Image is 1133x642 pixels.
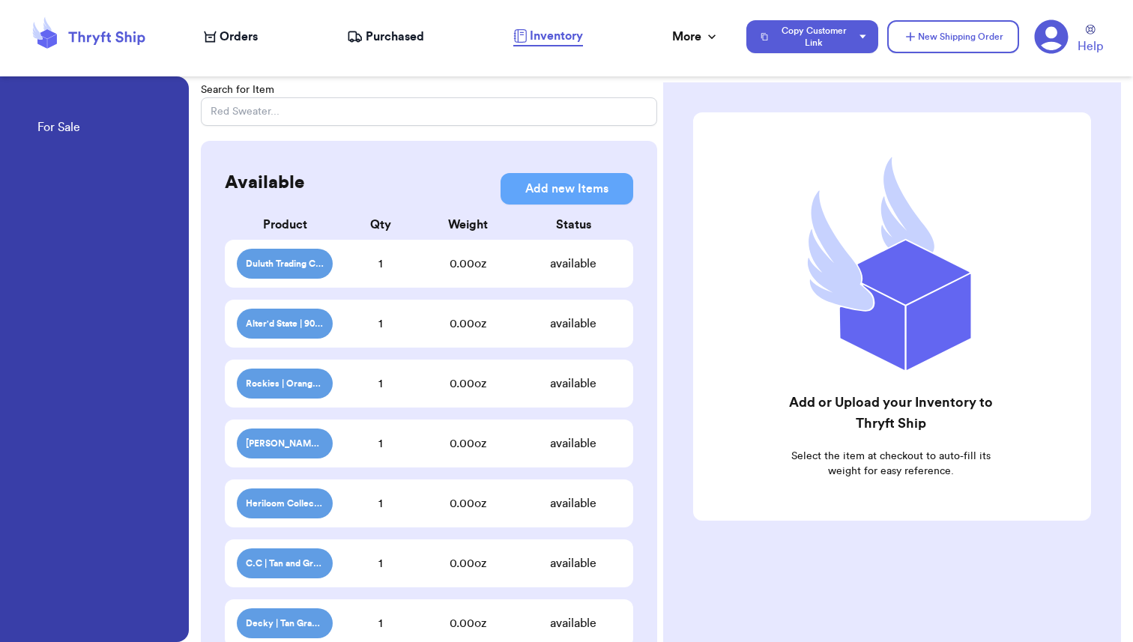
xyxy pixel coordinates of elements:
[201,97,657,126] input: Red Sweater...
[525,494,621,512] div: available
[333,375,429,393] div: 1
[779,449,1002,479] p: Select the item at checkout to auto-fill its weight for easy reference.
[225,171,304,195] h2: Available
[411,216,525,234] div: Weight
[887,20,1019,53] button: New Shipping Order
[246,437,324,449] span: [PERSON_NAME] Club | Blue Short Sleeve Button up | $4
[333,434,429,452] div: 1
[333,554,429,572] div: 1
[411,315,525,333] div: 0.00 oz
[501,173,633,205] button: Add new Items
[411,255,525,273] div: 0.00 oz
[333,614,429,632] div: 1
[411,614,525,632] div: 0.00 oz
[246,617,324,629] span: Decky | Tan Graphic Trucker Rope Hat $4.00
[530,27,583,45] span: Inventory
[1078,37,1103,55] span: Help
[525,255,621,273] div: available
[525,216,621,234] div: Status
[347,28,424,46] a: Purchased
[37,118,80,139] a: For Sale
[333,216,429,234] div: Qty
[204,28,258,46] a: Orders
[201,82,657,97] p: Search for Item
[246,557,324,569] span: C.C | Tan and Gray Ponytail Hat | Adjustable $4.00
[220,28,258,46] span: Orders
[1078,25,1103,55] a: Help
[525,434,621,452] div: available
[237,216,333,234] div: Product
[525,554,621,572] div: available
[411,494,525,512] div: 0.00 oz
[333,315,429,333] div: 1
[246,497,324,509] span: Heriloom Collectibles | Green Pattern Sweater Zip up | $4
[525,315,621,333] div: available
[411,434,525,452] div: 0.00 oz
[333,494,429,512] div: 1
[246,318,324,330] span: Alter'd State | 90s Country Graphic Tee | $4
[411,554,525,572] div: 0.00 oz
[746,20,878,53] button: Copy Customer Link
[246,378,324,390] span: Rockies | Orange Plaid Pearl Snap | $4
[525,375,621,393] div: available
[525,614,621,632] div: available
[333,255,429,273] div: 1
[246,258,324,270] span: Duluth Trading Co | Blue Flannel | $5
[779,392,1002,434] h2: Add or Upload your Inventory to Thryft Ship
[411,375,525,393] div: 0.00 oz
[513,27,583,46] a: Inventory
[672,28,719,46] div: More
[366,28,424,46] span: Purchased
